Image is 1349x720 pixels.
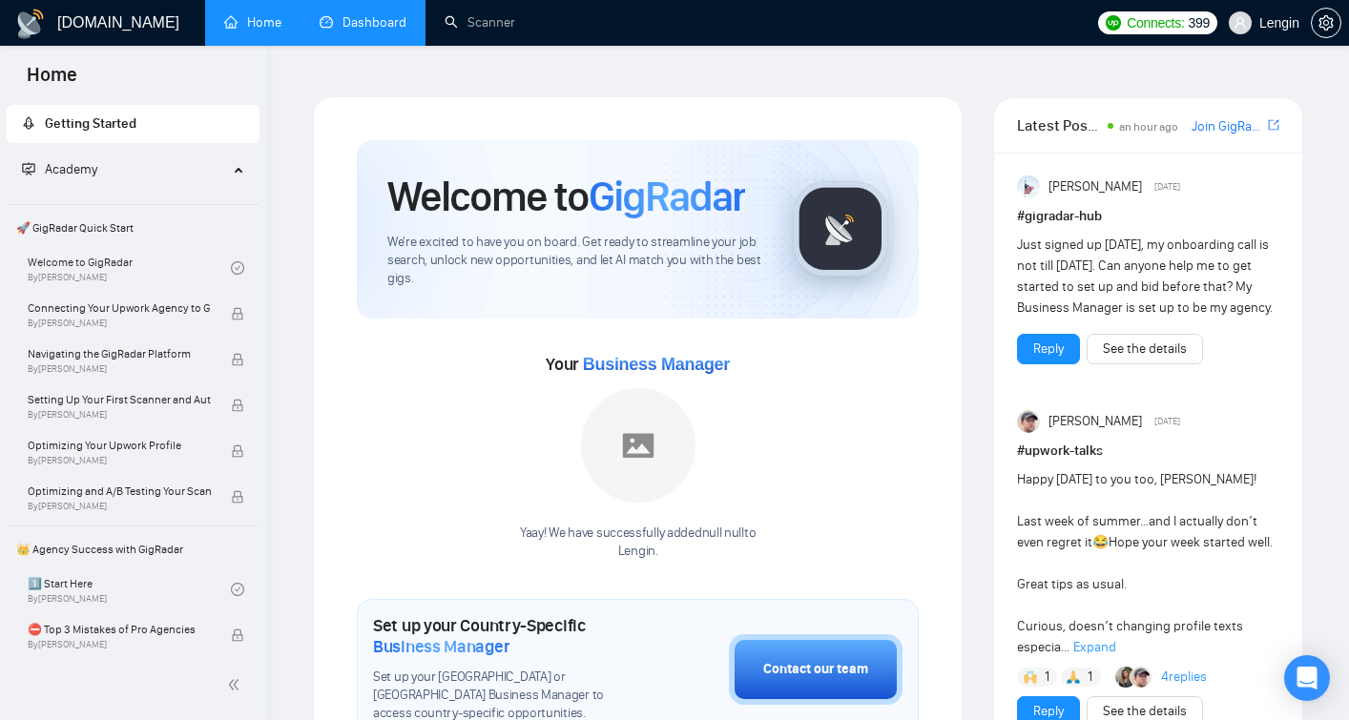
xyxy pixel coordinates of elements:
[28,482,211,501] span: Optimizing and A/B Testing Your Scanner for Better Results
[589,171,745,222] span: GigRadar
[581,388,695,503] img: placeholder.png
[1017,471,1273,655] span: Happy [DATE] to you too, [PERSON_NAME]! Last week of summer…and I actually don’t even regret it H...
[231,583,244,596] span: check-circle
[1154,178,1180,195] span: [DATE]
[763,659,868,680] div: Contact our team
[1312,15,1340,31] span: setting
[1284,655,1330,701] div: Open Intercom Messenger
[1234,16,1247,30] span: user
[1268,117,1279,133] span: export
[231,490,244,504] span: lock
[320,14,406,31] a: dashboardDashboard
[1131,667,1152,688] img: Igor Šalagin
[28,620,211,639] span: ⛔ Top 3 Mistakes of Pro Agencies
[28,344,211,363] span: Navigating the GigRadar Platform
[520,543,756,561] p: Lengin .
[1115,667,1136,688] img: Korlan
[1311,15,1341,31] a: setting
[1192,116,1264,137] a: Join GigRadar Slack Community
[1154,413,1180,430] span: [DATE]
[1024,670,1037,684] img: 🙌
[1073,639,1116,655] span: Expand
[1017,334,1080,364] button: Reply
[583,355,730,374] span: Business Manager
[45,115,136,132] span: Getting Started
[7,105,259,143] li: Getting Started
[373,615,633,657] h1: Set up your Country-Specific
[1048,176,1142,197] span: [PERSON_NAME]
[1088,668,1092,687] span: 1
[28,639,211,650] span: By [PERSON_NAME]
[28,363,211,375] span: By [PERSON_NAME]
[373,636,509,657] span: Business Manager
[28,247,231,289] a: Welcome to GigRadarBy[PERSON_NAME]
[520,525,756,561] div: Yaay! We have successfully added null null to
[1127,12,1184,33] span: Connects:
[1311,8,1341,38] button: setting
[1161,668,1207,687] a: 4replies
[15,9,46,39] img: logo
[729,634,903,705] button: Contact our team
[22,116,35,130] span: rocket
[1048,411,1142,432] span: [PERSON_NAME]
[1106,15,1121,31] img: upwork-logo.png
[9,209,258,247] span: 🚀 GigRadar Quick Start
[22,161,97,177] span: Academy
[231,444,244,458] span: lock
[28,455,211,466] span: By [PERSON_NAME]
[1017,206,1279,227] h1: # gigradar-hub
[1268,116,1279,134] a: export
[231,399,244,412] span: lock
[28,298,211,318] span: Connecting Your Upwork Agency to GigRadar
[28,318,211,329] span: By [PERSON_NAME]
[28,390,211,409] span: Setting Up Your First Scanner and Auto-Bidder
[227,675,246,694] span: double-left
[9,530,258,568] span: 👑 Agency Success with GigRadar
[231,307,244,320] span: lock
[1017,410,1040,433] img: Igor Šalagin
[28,409,211,421] span: By [PERSON_NAME]
[1092,534,1109,550] span: 😂
[22,162,35,175] span: fund-projection-screen
[387,234,762,288] span: We're excited to have you on board. Get ready to streamline your job search, unlock new opportuni...
[1087,334,1203,364] button: See the details
[793,181,888,277] img: gigradar-logo.png
[546,354,730,375] span: Your
[1119,120,1178,134] span: an hour ago
[28,568,231,610] a: 1️⃣ Start HereBy[PERSON_NAME]
[1017,237,1273,316] span: Just signed up [DATE], my onboarding call is not till [DATE]. Can anyone help me to get started t...
[445,14,515,31] a: searchScanner
[1067,670,1080,684] img: 🙏
[231,353,244,366] span: lock
[28,436,211,455] span: Optimizing Your Upwork Profile
[45,161,97,177] span: Academy
[1017,175,1040,198] img: Anisuzzaman Khan
[1017,441,1279,462] h1: # upwork-talks
[1017,113,1102,137] span: Latest Posts from the GigRadar Community
[1103,339,1187,360] a: See the details
[231,628,244,642] span: lock
[1033,339,1064,360] a: Reply
[1188,12,1209,33] span: 399
[11,61,93,101] span: Home
[1045,668,1049,687] span: 1
[224,14,281,31] a: homeHome
[28,501,211,512] span: By [PERSON_NAME]
[231,261,244,275] span: check-circle
[387,171,745,222] h1: Welcome to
